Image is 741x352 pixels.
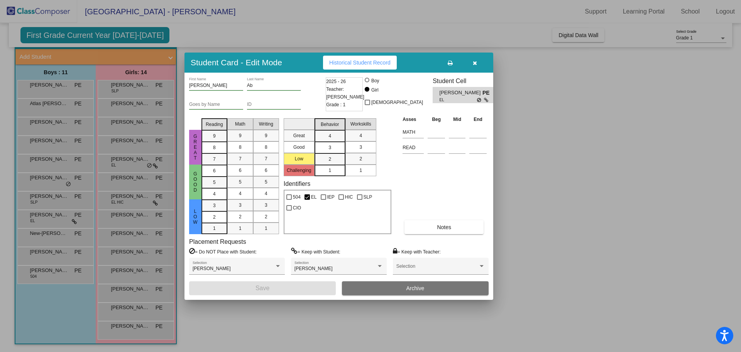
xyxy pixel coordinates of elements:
[239,155,242,162] span: 7
[364,192,372,202] span: SLP
[213,190,216,197] span: 4
[327,192,335,202] span: IEP
[213,156,216,163] span: 7
[265,213,267,220] span: 2
[293,192,301,202] span: 504
[213,214,216,221] span: 2
[342,281,489,295] button: Archive
[321,121,339,128] span: Behavior
[447,115,467,124] th: Mid
[371,77,379,84] div: Boy
[265,167,267,174] span: 6
[239,144,242,151] span: 8
[440,89,482,97] span: [PERSON_NAME]
[403,142,424,153] input: assessment
[326,101,345,109] span: Grade : 1
[359,167,362,174] span: 1
[239,179,242,185] span: 5
[265,225,267,232] span: 1
[328,156,331,163] span: 2
[328,133,331,139] span: 4
[294,266,333,271] span: [PERSON_NAME]
[359,155,362,162] span: 2
[482,89,493,97] span: PE
[192,171,199,193] span: Good
[189,102,243,107] input: goes by name
[406,285,425,291] span: Archive
[265,202,267,209] span: 3
[213,133,216,139] span: 9
[265,190,267,197] span: 4
[371,87,379,94] div: Girl
[265,132,267,139] span: 9
[239,190,242,197] span: 4
[291,248,340,255] label: = Keep with Student:
[326,78,346,85] span: 2025 - 26
[328,167,331,174] span: 1
[345,192,353,202] span: HIC
[189,248,257,255] label: = Do NOT Place with Student:
[213,144,216,151] span: 8
[193,266,231,271] span: [PERSON_NAME]
[206,121,223,128] span: Reading
[239,225,242,232] span: 1
[213,202,216,209] span: 3
[191,58,282,67] h3: Student Card - Edit Mode
[350,121,371,128] span: Workskills
[239,167,242,174] span: 6
[213,225,216,232] span: 1
[239,213,242,220] span: 2
[265,155,267,162] span: 7
[311,192,317,202] span: EL
[323,56,397,70] button: Historical Student Record
[426,115,447,124] th: Beg
[293,203,301,213] span: CIO
[189,281,336,295] button: Save
[284,180,310,187] label: Identifiers
[189,238,246,245] label: Placement Requests
[213,167,216,174] span: 6
[235,121,245,128] span: Math
[265,179,267,185] span: 5
[437,224,451,230] span: Notes
[440,97,477,103] span: EL
[192,209,199,225] span: Low
[239,132,242,139] span: 9
[467,115,489,124] th: End
[328,144,331,151] span: 3
[239,202,242,209] span: 3
[393,248,441,255] label: = Keep with Teacher:
[329,60,391,66] span: Historical Student Record
[255,285,269,291] span: Save
[401,115,426,124] th: Asses
[359,132,362,139] span: 4
[259,121,273,128] span: Writing
[359,144,362,151] span: 3
[371,98,423,107] span: [DEMOGRAPHIC_DATA]
[433,77,500,85] h3: Student Cell
[213,179,216,186] span: 5
[403,126,424,138] input: assessment
[326,85,364,101] span: Teacher: [PERSON_NAME]
[192,134,199,161] span: Great
[265,144,267,151] span: 8
[404,220,484,234] button: Notes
